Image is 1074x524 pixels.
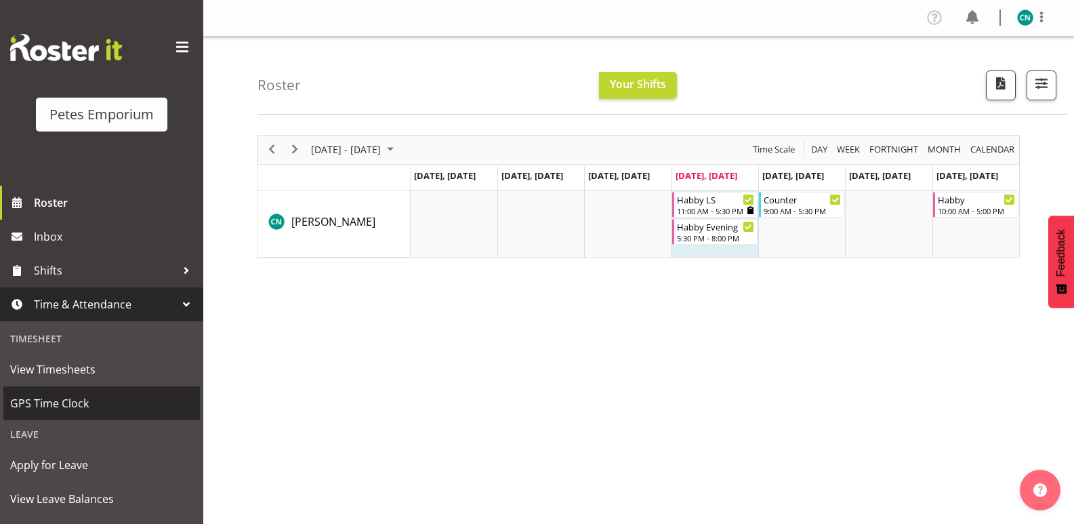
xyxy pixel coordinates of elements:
button: Fortnight [867,141,921,158]
span: [DATE], [DATE] [414,169,476,182]
span: Month [926,141,962,158]
td: Christine Neville resource [258,190,411,258]
span: [DATE], [DATE] [588,169,650,182]
div: Counter [764,193,841,206]
button: Previous [263,141,281,158]
button: Month [968,141,1017,158]
div: next period [283,136,306,164]
img: help-xxl-2.png [1033,483,1047,497]
button: Timeline Week [835,141,863,158]
button: Download a PDF of the roster according to the set date range. [986,70,1016,100]
button: Timeline Month [926,141,964,158]
span: Shifts [34,260,176,281]
span: [DATE], [DATE] [762,169,824,182]
div: Petes Emporium [49,104,154,125]
div: 5:30 PM - 8:00 PM [677,233,754,243]
span: Feedback [1055,229,1067,277]
span: Roster [34,193,197,213]
button: October 2025 [309,141,400,158]
button: Filter Shifts [1027,70,1056,100]
span: [DATE], [DATE] [936,169,998,182]
span: Inbox [34,226,197,247]
span: Your Shifts [610,77,666,92]
span: [DATE] - [DATE] [310,141,382,158]
a: GPS Time Clock [3,386,200,420]
div: 10:00 AM - 5:00 PM [938,205,1015,216]
a: [PERSON_NAME] [291,214,375,230]
div: Christine Neville"s event - Counter Begin From Friday, October 3, 2025 at 9:00:00 AM GMT+13:00 En... [759,192,844,218]
span: Day [810,141,829,158]
span: GPS Time Clock [10,393,193,414]
div: Timesheet [3,325,200,352]
span: [PERSON_NAME] [291,214,375,229]
span: Week [835,141,861,158]
span: Time & Attendance [34,294,176,315]
img: Rosterit website logo [10,34,122,61]
button: Next [286,141,304,158]
div: Timeline Week of October 2, 2025 [257,135,1020,258]
div: previous period [260,136,283,164]
span: Apply for Leave [10,455,193,475]
h4: Roster [257,77,301,93]
div: Habby Evening [677,220,754,233]
div: Habby LS [677,193,754,206]
button: Time Scale [751,141,798,158]
a: View Timesheets [3,352,200,386]
span: calendar [969,141,1016,158]
span: View Leave Balances [10,489,193,509]
div: Sep 29 - Oct 05, 2025 [306,136,402,164]
button: Timeline Day [809,141,830,158]
a: Apply for Leave [3,448,200,482]
table: Timeline Week of October 2, 2025 [411,190,1019,258]
span: [DATE], [DATE] [501,169,563,182]
button: Feedback - Show survey [1048,216,1074,308]
span: [DATE], [DATE] [849,169,911,182]
span: [DATE], [DATE] [676,169,737,182]
div: Christine Neville"s event - Habby Begin From Sunday, October 5, 2025 at 10:00:00 AM GMT+13:00 End... [933,192,1018,218]
div: Habby [938,193,1015,206]
span: View Timesheets [10,359,193,380]
a: View Leave Balances [3,482,200,516]
span: Fortnight [868,141,920,158]
img: christine-neville11214.jpg [1017,9,1033,26]
div: Leave [3,420,200,448]
div: Christine Neville"s event - Habby Evening Begin From Thursday, October 2, 2025 at 5:30:00 PM GMT+... [672,219,758,245]
button: Your Shifts [599,72,677,99]
div: 11:00 AM - 5:30 PM [677,205,754,216]
div: 9:00 AM - 5:30 PM [764,205,841,216]
div: Christine Neville"s event - Habby LS Begin From Thursday, October 2, 2025 at 11:00:00 AM GMT+13:0... [672,192,758,218]
span: Time Scale [751,141,796,158]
